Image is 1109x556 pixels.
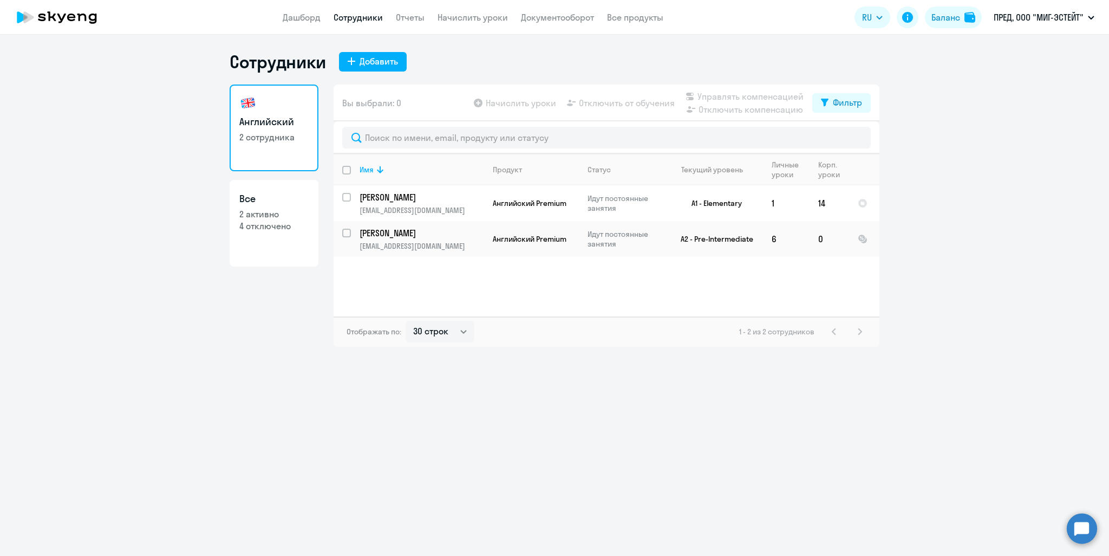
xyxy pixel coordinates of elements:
img: english [239,94,257,112]
div: Имя [360,165,484,174]
div: Имя [360,165,374,174]
a: Дашборд [283,12,321,23]
button: Добавить [339,52,407,72]
span: Английский Premium [493,234,566,244]
p: [PERSON_NAME] [360,191,482,203]
div: Продукт [493,165,522,174]
div: Личные уроки [772,160,802,179]
td: 0 [810,221,849,257]
a: Начислить уроки [438,12,508,23]
h1: Сотрудники [230,51,326,73]
div: Корп. уроки [818,160,849,179]
h3: Английский [239,115,309,129]
div: Статус [588,165,611,174]
p: [EMAIL_ADDRESS][DOMAIN_NAME] [360,241,484,251]
div: Продукт [493,165,578,174]
div: Корп. уроки [818,160,841,179]
td: A2 - Pre-Intermediate [662,221,763,257]
p: ПРЕД, ООО "МИГ-ЭСТЕЙТ" [994,11,1084,24]
a: [PERSON_NAME] [360,227,484,239]
p: [EMAIL_ADDRESS][DOMAIN_NAME] [360,205,484,215]
div: Личные уроки [772,160,809,179]
span: Отображать по: [347,327,401,337]
span: Вы выбрали: 0 [342,96,401,109]
button: Фильтр [812,93,871,113]
a: Английский2 сотрудника [230,85,318,171]
td: A1 - Elementary [662,185,763,221]
a: [PERSON_NAME] [360,191,484,203]
button: ПРЕД, ООО "МИГ-ЭСТЕЙТ" [988,4,1100,30]
p: 2 сотрудника [239,131,309,143]
span: Английский Premium [493,198,566,208]
td: 14 [810,185,849,221]
span: 1 - 2 из 2 сотрудников [739,327,814,337]
p: Идут постоянные занятия [588,229,662,249]
a: Отчеты [396,12,425,23]
img: balance [964,12,975,23]
p: [PERSON_NAME] [360,227,482,239]
button: Балансbalance [925,7,982,28]
h3: Все [239,192,309,206]
span: RU [862,11,872,24]
div: Фильтр [833,96,862,109]
p: 2 активно [239,208,309,220]
div: Добавить [360,55,398,68]
p: 4 отключено [239,220,309,232]
div: Баланс [931,11,960,24]
a: Документооборот [521,12,594,23]
a: Все продукты [607,12,663,23]
td: 6 [763,221,810,257]
input: Поиск по имени, email, продукту или статусу [342,127,871,148]
td: 1 [763,185,810,221]
div: Статус [588,165,662,174]
p: Идут постоянные занятия [588,193,662,213]
div: Текущий уровень [671,165,762,174]
button: RU [854,7,890,28]
a: Сотрудники [334,12,383,23]
a: Все2 активно4 отключено [230,180,318,267]
div: Текущий уровень [681,165,743,174]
